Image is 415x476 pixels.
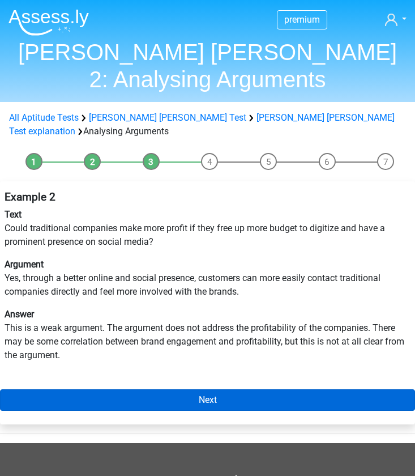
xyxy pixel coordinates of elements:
a: All Aptitude Tests [9,112,79,123]
p: This is a weak argument. The argument does not address the profitability of the companies. There ... [5,308,410,362]
b: Text [5,209,22,220]
p: Could traditional companies make more profit if they free up more budget to digitize and have a p... [5,208,410,249]
div: Analysing Arguments [9,111,406,138]
h1: [PERSON_NAME] [PERSON_NAME] 2: Analysing Arguments [8,39,407,93]
b: Argument [5,259,44,270]
b: Answer [5,309,34,320]
p: Yes, through a better online and social presence, customers can more easily contact traditional c... [5,258,410,299]
a: premium [277,12,327,27]
span: premium [284,14,320,25]
a: [PERSON_NAME] [PERSON_NAME] Test [89,112,246,123]
img: Assessly [8,9,89,36]
b: Example 2 [5,190,55,203]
